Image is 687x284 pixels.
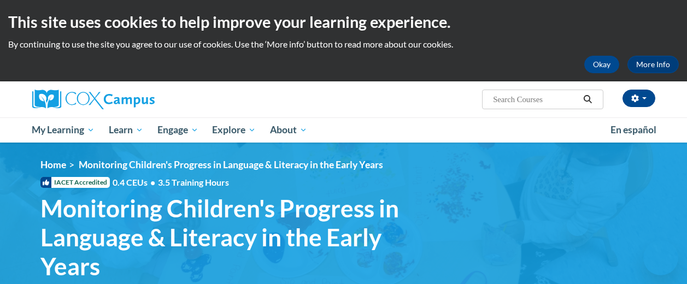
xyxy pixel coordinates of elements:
[32,123,95,137] span: My Learning
[40,177,110,188] span: IACET Accredited
[109,123,143,137] span: Learn
[32,90,229,109] a: Cox Campus
[102,117,150,143] a: Learn
[627,56,679,73] a: More Info
[150,177,155,187] span: •
[205,117,263,143] a: Explore
[8,38,679,50] p: By continuing to use the site you agree to our use of cookies. Use the ‘More info’ button to read...
[270,123,307,137] span: About
[492,93,579,106] input: Search Courses
[263,117,314,143] a: About
[40,159,66,170] a: Home
[567,214,589,236] iframe: Close message
[150,117,205,143] a: Engage
[79,159,383,170] span: Monitoring Children's Progress in Language & Literacy in the Early Years
[584,56,619,73] button: Okay
[610,124,656,135] span: En español
[579,93,596,106] button: Search
[113,176,229,188] span: 0.4 CEUs
[8,11,679,33] h2: This site uses cookies to help improve your learning experience.
[25,117,102,143] a: My Learning
[623,90,655,107] button: Account Settings
[32,90,155,109] img: Cox Campus
[157,123,198,137] span: Engage
[212,123,256,137] span: Explore
[158,177,229,187] span: 3.5 Training Hours
[643,240,678,275] iframe: Button to launch messaging window
[24,117,663,143] div: Main menu
[40,194,418,280] span: Monitoring Children's Progress in Language & Literacy in the Early Years
[603,119,663,141] a: En español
